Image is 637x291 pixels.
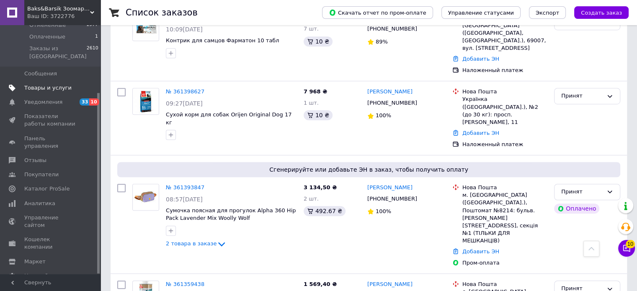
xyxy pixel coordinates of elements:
a: Добавить ЭН [462,56,499,62]
span: Показатели работы компании [24,113,77,128]
span: 1977 [86,21,98,29]
div: [GEOGRAPHIC_DATA] ([GEOGRAPHIC_DATA], [GEOGRAPHIC_DATA].), 69007, вул. [STREET_ADDRESS] [462,22,547,52]
div: Нова Пошта [462,184,547,191]
span: Кошелек компании [24,236,77,251]
div: 10 ₴ [304,110,333,120]
span: 2610 [87,45,98,60]
span: Товары и услуги [24,84,72,92]
img: Фото товару [133,15,159,41]
span: 1 шт. [304,100,319,106]
a: Создать заказ [566,9,629,15]
a: Фото товару [132,88,159,115]
span: 09:27[DATE] [166,100,203,107]
a: Фото товару [132,14,159,41]
div: Українка ([GEOGRAPHIC_DATA].), №2 (до 30 кг): просп. [PERSON_NAME], 11 [462,95,547,126]
span: 2 товара в заказе [166,241,217,247]
span: Управление статусами [448,10,514,16]
a: [PERSON_NAME] [367,184,413,192]
img: Фото товару [133,88,159,114]
a: № 361359438 [166,281,204,287]
div: [PHONE_NUMBER] [366,193,419,204]
a: Сумочка поясная для прогулок Alpha 360 Hip Pack Lavender Mix Woolly Wolf [166,207,296,221]
div: Принят [561,188,603,196]
div: Нова Пошта [462,281,547,288]
a: Добавить ЭН [462,130,499,136]
span: Управление сайтом [24,214,77,229]
span: Сгенерируйте или добавьте ЭН в заказ, чтобы получить оплату [121,165,617,174]
span: 89% [376,39,388,45]
div: м. [GEOGRAPHIC_DATA] ([GEOGRAPHIC_DATA].), Поштомат №8214: бульв. [PERSON_NAME][STREET_ADDRESS], ... [462,191,547,245]
span: Baks&Barsik Зоомаркет [27,5,90,13]
div: Наложенный платеж [462,67,547,74]
span: Скачать отчет по пром-оплате [329,9,426,16]
span: Оплаченные [29,33,65,41]
span: 33 [80,98,89,106]
span: Покупатели [24,171,59,178]
div: [PHONE_NUMBER] [366,23,419,34]
a: № 361393847 [166,184,204,191]
span: 2 шт. [304,196,319,202]
span: 7 шт. [304,26,319,32]
div: Оплачено [554,203,599,214]
a: [PERSON_NAME] [367,281,413,288]
span: Создать заказ [581,10,622,16]
button: Управление статусами [441,6,521,19]
button: Экспорт [529,6,566,19]
span: Аналитика [24,200,55,207]
a: [PERSON_NAME] [367,88,413,96]
span: 100% [376,112,391,118]
span: 1 [95,33,98,41]
button: Создать заказ [574,6,629,19]
span: Настройки [24,272,55,280]
a: Добавить ЭН [462,248,499,255]
span: Заказы из [GEOGRAPHIC_DATA] [29,45,87,60]
h1: Список заказов [126,8,198,18]
span: 10:09[DATE] [166,26,203,33]
span: 1 569,40 ₴ [304,281,337,287]
img: Фото товару [133,184,159,210]
span: Сообщения [24,70,57,77]
span: Каталог ProSale [24,185,70,193]
div: Принят [561,92,603,100]
span: 7 968 ₴ [304,88,327,95]
button: Чат с покупателем10 [618,240,635,257]
span: 08:57[DATE] [166,196,203,203]
div: [PHONE_NUMBER] [366,98,419,108]
div: Ваш ID: 3722776 [27,13,101,20]
span: Экспорт [536,10,559,16]
button: Скачать отчет по пром-оплате [322,6,433,19]
span: Уведомления [24,98,62,106]
div: 10 ₴ [304,36,333,46]
span: 100% [376,208,391,214]
a: Фото товару [132,184,159,211]
div: Пром-оплата [462,259,547,267]
span: Отзывы [24,157,46,164]
span: Отмененные [29,21,66,29]
a: Контрик для самцов Фарматон 10 табл [166,37,279,44]
span: Панель управления [24,135,77,150]
a: Сухой корм для собак Orijen Original Dog 17 кг [166,111,291,126]
div: 492.67 ₴ [304,206,346,216]
a: 2 товара в заказе [166,240,227,247]
div: Наложенный платеж [462,141,547,148]
div: Нова Пошта [462,88,547,95]
span: 10 [626,238,635,246]
span: 3 134,50 ₴ [304,184,337,191]
span: Маркет [24,258,46,265]
a: № 361398627 [166,88,204,95]
span: 10 [89,98,99,106]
